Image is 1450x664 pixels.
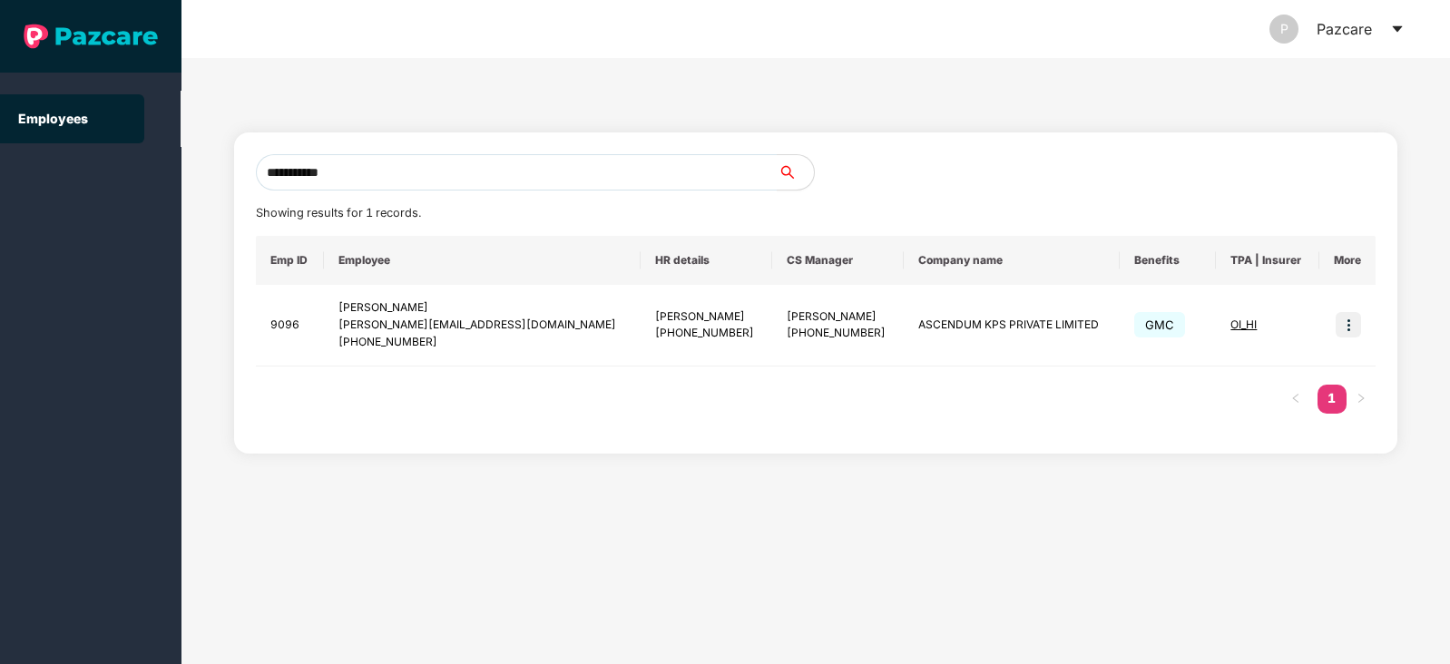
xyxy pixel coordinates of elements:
[338,299,625,317] div: [PERSON_NAME]
[256,236,324,285] th: Emp ID
[655,308,758,326] div: [PERSON_NAME]
[904,285,1120,366] td: ASCENDUM KPS PRIVATE LIMITED
[1336,312,1361,337] img: icon
[1319,236,1376,285] th: More
[1390,22,1405,36] span: caret-down
[787,308,889,326] div: [PERSON_NAME]
[1347,385,1376,414] li: Next Page
[777,154,815,190] button: search
[1230,317,1257,331] span: OI_HI
[1318,385,1347,412] a: 1
[772,236,904,285] th: CS Manager
[338,317,625,334] div: [PERSON_NAME][EMAIL_ADDRESS][DOMAIN_NAME]
[18,111,88,126] a: Employees
[1280,15,1288,44] span: P
[1318,385,1347,414] li: 1
[1216,236,1318,285] th: TPA | Insurer
[338,334,625,351] div: [PHONE_NUMBER]
[256,206,421,220] span: Showing results for 1 records.
[641,236,772,285] th: HR details
[1347,385,1376,414] button: right
[655,325,758,342] div: [PHONE_NUMBER]
[1120,236,1216,285] th: Benefits
[256,285,324,366] td: 9096
[777,165,814,180] span: search
[904,236,1120,285] th: Company name
[1134,312,1185,337] span: GMC
[1281,385,1310,414] li: Previous Page
[1290,393,1301,404] span: left
[1281,385,1310,414] button: left
[1356,393,1367,404] span: right
[787,325,889,342] div: [PHONE_NUMBER]
[324,236,640,285] th: Employee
